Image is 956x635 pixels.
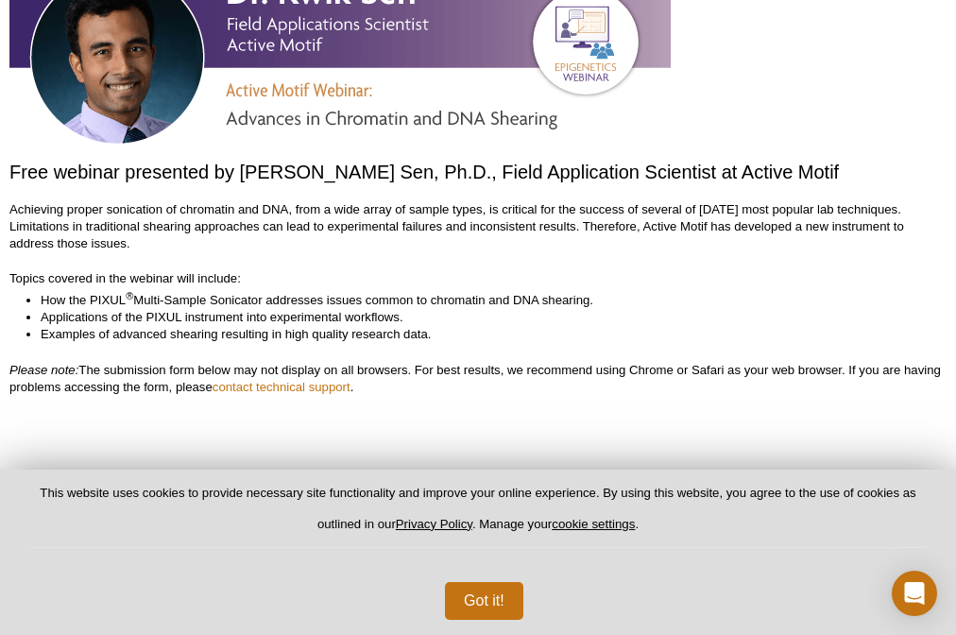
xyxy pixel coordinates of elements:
[41,309,928,326] li: Applications of the PIXUL instrument into experimental workflows.
[41,326,928,343] li: Examples of advanced shearing resulting in high quality research data.
[9,201,947,252] p: Achieving proper sonication of chromatin and DNA, from a wide array of sample types, is critical ...
[9,160,947,187] h2: Free webinar presented by [PERSON_NAME] Sen, Ph.D., Field Application Scientist at Active Motif
[9,362,947,396] p: The submission form below may not display on all browsers. For best results, we recommend using C...
[126,290,133,301] sup: ®
[30,485,926,548] p: This website uses cookies to provide necessary site functionality and improve your online experie...
[9,270,947,287] p: Topics covered in the webinar will include:
[213,380,350,394] a: contact technical support
[396,517,472,531] a: Privacy Policy
[41,292,928,309] li: How the PIXUL Multi-Sample Sonicator addresses issues common to chromatin and DNA shearing.
[445,582,523,620] button: Got it!
[552,517,635,531] button: cookie settings
[892,571,937,616] div: Open Intercom Messenger
[9,363,78,377] em: Please note:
